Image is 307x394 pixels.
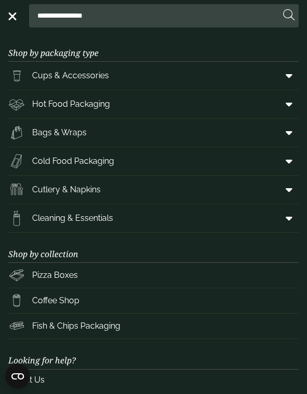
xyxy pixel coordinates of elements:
[32,126,87,139] span: Bags & Wraps
[5,364,30,389] button: Open CMP widget
[8,370,299,390] a: About Us
[32,69,109,82] span: Cups & Accessories
[8,32,299,62] h3: Shop by packaging type
[8,176,299,204] a: Cutlery & Napkins
[8,263,299,288] a: Pizza Boxes
[8,292,25,309] img: HotDrink_paperCup.svg
[8,314,299,339] a: Fish & Chips Packaging
[8,318,25,334] img: FishNchip_box.svg
[32,98,110,110] span: Hot Food Packaging
[8,96,25,112] img: Deli_box.svg
[32,294,79,307] span: Coffee Shop
[8,181,25,198] img: Cutlery.svg
[8,147,299,175] a: Cold Food Packaging
[8,67,25,84] img: PintNhalf_cup.svg
[32,212,113,224] span: Cleaning & Essentials
[8,62,299,90] a: Cups & Accessories
[8,153,25,170] img: Sandwich_box.svg
[32,320,120,332] span: Fish & Chips Packaging
[8,119,299,147] a: Bags & Wraps
[8,339,299,369] h3: Looking for help?
[8,288,299,313] a: Coffee Shop
[32,184,101,196] span: Cutlery & Napkins
[8,204,299,232] a: Cleaning & Essentials
[8,124,25,141] img: Paper_carriers.svg
[8,90,299,118] a: Hot Food Packaging
[8,267,25,284] img: Pizza_boxes.svg
[32,269,78,282] span: Pizza Boxes
[32,155,114,167] span: Cold Food Packaging
[8,233,299,263] h3: Shop by collection
[8,210,25,227] img: open-wipe.svg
